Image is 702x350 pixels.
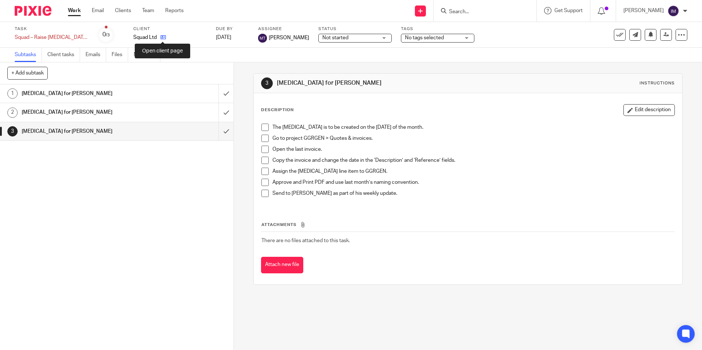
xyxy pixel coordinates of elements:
[261,77,273,89] div: 3
[448,9,514,15] input: Search
[261,223,297,227] span: Attachments
[165,7,184,14] a: Reports
[92,7,104,14] a: Email
[272,146,674,153] p: Open the last invoice.
[133,34,157,41] p: Squad Ltd
[640,80,675,86] div: Instructions
[272,135,674,142] p: Go to project GGRGEN > Quotes & invoices.
[166,48,194,62] a: Audit logs
[115,7,131,14] a: Clients
[261,257,303,273] button: Attach new file
[277,79,484,87] h1: [MEDICAL_DATA] for [PERSON_NAME]
[15,6,51,16] img: Pixie
[272,168,674,175] p: Assign the [MEDICAL_DATA] line item to GGRGEN.
[86,48,106,62] a: Emails
[47,48,80,62] a: Client tasks
[272,124,674,131] p: The [MEDICAL_DATA] is to be created on the [DATE] of the month.
[7,107,18,118] div: 2
[318,26,392,32] label: Status
[22,88,148,99] h1: [MEDICAL_DATA] for [PERSON_NAME]
[258,34,267,43] img: svg%3E
[554,8,583,13] span: Get Support
[272,179,674,186] p: Approve and Print PDF and use last month’s naming convention.
[7,126,18,136] div: 3
[142,7,154,14] a: Team
[22,107,148,118] h1: [MEDICAL_DATA] for [PERSON_NAME]
[405,35,444,40] span: No tags selected
[15,34,88,41] div: Squad – Raise Retainer Invoices
[667,5,679,17] img: svg%3E
[272,190,674,197] p: Send to [PERSON_NAME] as part of his weekly update.
[401,26,474,32] label: Tags
[15,26,88,32] label: Task
[15,48,42,62] a: Subtasks
[216,35,231,40] span: [DATE]
[68,7,81,14] a: Work
[106,33,110,37] small: /3
[7,67,48,79] button: + Add subtask
[623,104,675,116] button: Edit description
[134,48,160,62] a: Notes (0)
[216,26,249,32] label: Due by
[261,107,294,113] p: Description
[261,238,350,243] span: There are no files attached to this task.
[258,26,309,32] label: Assignee
[22,126,148,137] h1: [MEDICAL_DATA] for [PERSON_NAME]
[322,35,348,40] span: Not started
[15,34,88,41] div: Squad – Raise [MEDICAL_DATA] Invoices
[269,34,309,41] span: [PERSON_NAME]
[133,26,207,32] label: Client
[112,48,128,62] a: Files
[7,88,18,99] div: 1
[623,7,664,14] p: [PERSON_NAME]
[272,157,674,164] p: Copy the invoice and change the date in the ‘Description’ and ‘Reference’ fields.
[102,30,110,39] div: 0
